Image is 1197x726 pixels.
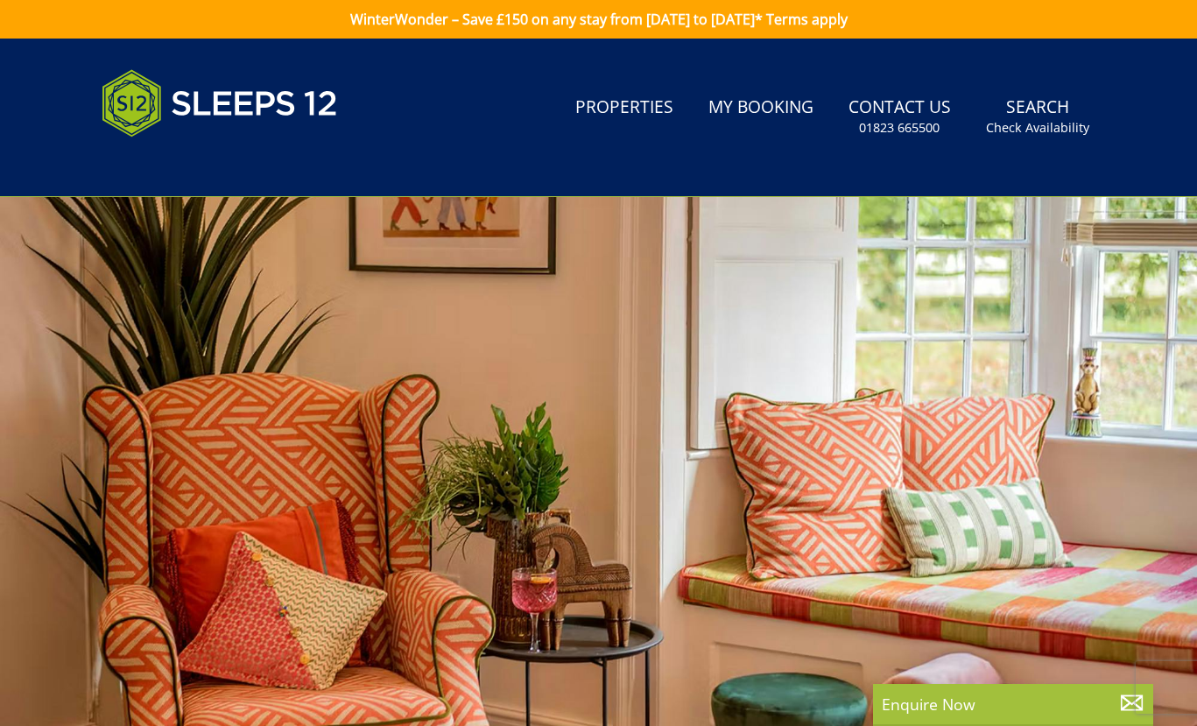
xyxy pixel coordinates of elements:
[841,88,958,145] a: Contact Us01823 665500
[979,88,1096,145] a: SearchCheck Availability
[93,158,277,173] iframe: Customer reviews powered by Trustpilot
[986,119,1089,137] small: Check Availability
[568,88,680,128] a: Properties
[882,693,1144,715] p: Enquire Now
[701,88,820,128] a: My Booking
[859,119,940,137] small: 01823 665500
[102,60,338,147] img: Sleeps 12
